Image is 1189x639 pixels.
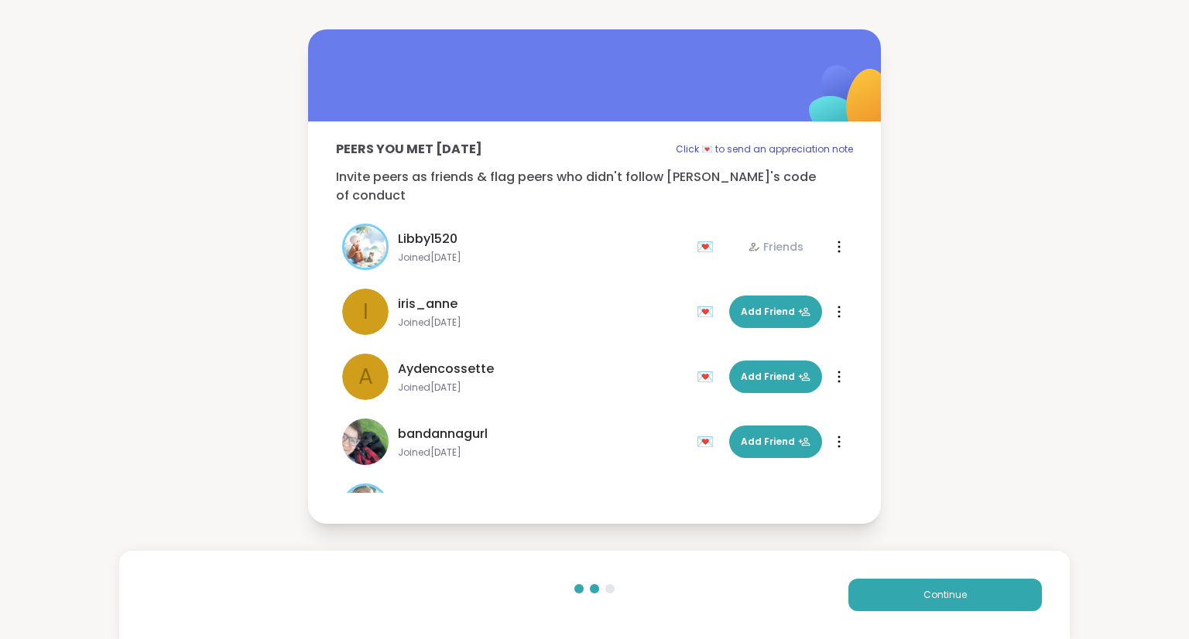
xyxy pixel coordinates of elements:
img: ShareWell Logomark [773,25,927,179]
div: 💌 [697,364,720,389]
div: 💌 [697,234,720,259]
p: Invite peers as friends & flag peers who didn't follow [PERSON_NAME]'s code of conduct [336,168,853,205]
div: 💌 [697,429,720,454]
span: Continue [923,588,967,602]
span: BRandom502 [398,490,482,508]
span: Add Friend [741,435,810,449]
button: Continue [848,579,1042,611]
span: A [358,361,373,393]
span: Aydencossette [398,360,494,378]
span: Joined [DATE] [398,251,687,264]
span: Joined [DATE] [398,446,687,459]
span: iris_anne [398,295,457,313]
img: bandannagurl [342,419,389,465]
img: BRandom502 [344,486,386,528]
span: Add Friend [741,370,810,384]
span: Joined [DATE] [398,316,687,329]
div: Friends [748,239,804,255]
span: Joined [DATE] [398,381,687,394]
span: Libby1520 [398,230,457,248]
span: bandannagurl [398,425,488,443]
p: Peers you met [DATE] [336,140,482,159]
button: Add Friend [729,425,822,458]
span: Add Friend [741,305,810,319]
img: Libby1520 [344,226,386,268]
button: Add Friend [729,296,822,328]
p: Click 💌 to send an appreciation note [676,140,853,159]
button: Add Friend [729,361,822,393]
div: 💌 [697,299,720,324]
span: i [363,296,368,328]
